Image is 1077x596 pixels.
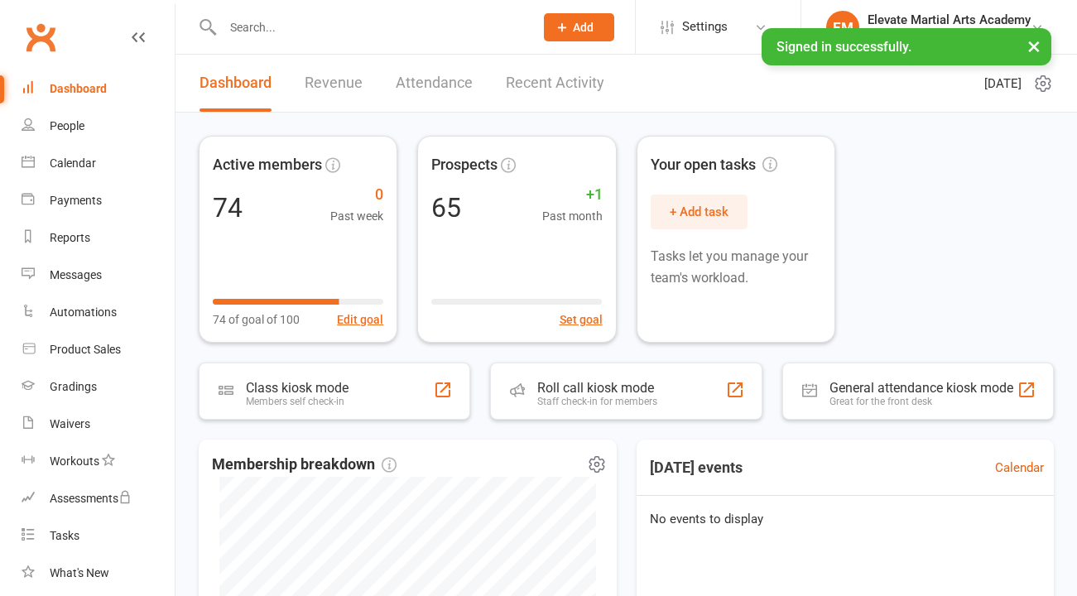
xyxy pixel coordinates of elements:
[829,396,1013,407] div: Great for the front desk
[637,453,756,483] h3: [DATE] events
[506,55,604,112] a: Recent Activity
[868,27,1031,42] div: Elevate Martial Arts Academy
[542,183,603,207] span: +1
[537,396,657,407] div: Staff check-in for members
[544,13,614,41] button: Add
[868,12,1031,27] div: Elevate Martial Arts Academy
[22,443,175,480] a: Workouts
[542,207,603,225] span: Past month
[984,74,1022,94] span: [DATE]
[22,480,175,517] a: Assessments
[22,182,175,219] a: Payments
[50,380,97,393] div: Gradings
[22,331,175,368] a: Product Sales
[50,417,90,430] div: Waivers
[651,246,821,288] p: Tasks let you manage your team's workload.
[776,39,911,55] span: Signed in successfully.
[50,492,132,505] div: Assessments
[305,55,363,112] a: Revenue
[50,305,117,319] div: Automations
[50,119,84,132] div: People
[573,21,594,34] span: Add
[50,82,107,95] div: Dashboard
[22,517,175,555] a: Tasks
[50,231,90,244] div: Reports
[337,310,383,329] button: Edit goal
[22,368,175,406] a: Gradings
[651,153,777,177] span: Your open tasks
[212,453,397,477] span: Membership breakdown
[200,55,272,112] a: Dashboard
[213,153,322,177] span: Active members
[50,343,121,356] div: Product Sales
[431,195,461,221] div: 65
[22,555,175,592] a: What's New
[22,294,175,331] a: Automations
[560,310,603,329] button: Set goal
[213,195,243,221] div: 74
[630,496,1061,542] div: No events to display
[22,257,175,294] a: Messages
[22,70,175,108] a: Dashboard
[330,207,383,225] span: Past week
[50,156,96,170] div: Calendar
[213,310,300,329] span: 74 of goal of 100
[50,268,102,281] div: Messages
[50,454,99,468] div: Workouts
[1019,28,1049,64] button: ×
[50,529,79,542] div: Tasks
[995,458,1044,478] a: Calendar
[330,183,383,207] span: 0
[22,219,175,257] a: Reports
[682,8,728,46] span: Settings
[20,17,61,58] a: Clubworx
[50,566,109,579] div: What's New
[537,380,657,396] div: Roll call kiosk mode
[829,380,1013,396] div: General attendance kiosk mode
[826,11,859,44] div: EM
[22,145,175,182] a: Calendar
[22,406,175,443] a: Waivers
[431,153,498,177] span: Prospects
[218,16,523,39] input: Search...
[246,380,349,396] div: Class kiosk mode
[22,108,175,145] a: People
[396,55,473,112] a: Attendance
[651,195,748,229] button: + Add task
[50,194,102,207] div: Payments
[246,396,349,407] div: Members self check-in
